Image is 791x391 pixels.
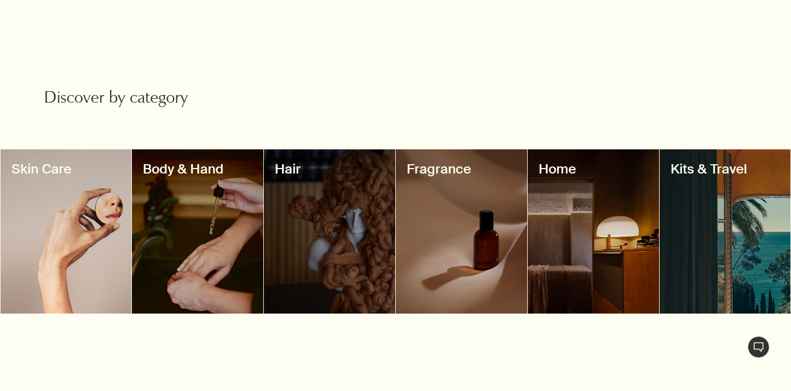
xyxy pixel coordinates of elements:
[660,149,791,314] a: DecorativeKits & Travel
[132,149,263,314] a: DecorativeBody & Hand
[143,160,252,178] h3: Body & Hand
[671,160,780,178] h3: Kits & Travel
[12,160,121,178] h3: Skin Care
[748,336,770,358] button: Live Assistance
[407,160,516,178] h3: Fragrance
[275,160,384,178] h3: Hair
[264,149,395,314] a: DecorativeHair
[1,149,132,314] a: DecorativeSkin Care
[396,149,527,314] a: DecorativeFragrance
[539,160,648,178] h3: Home
[528,149,659,314] a: DecorativeHome
[44,88,278,110] h2: Discover by category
